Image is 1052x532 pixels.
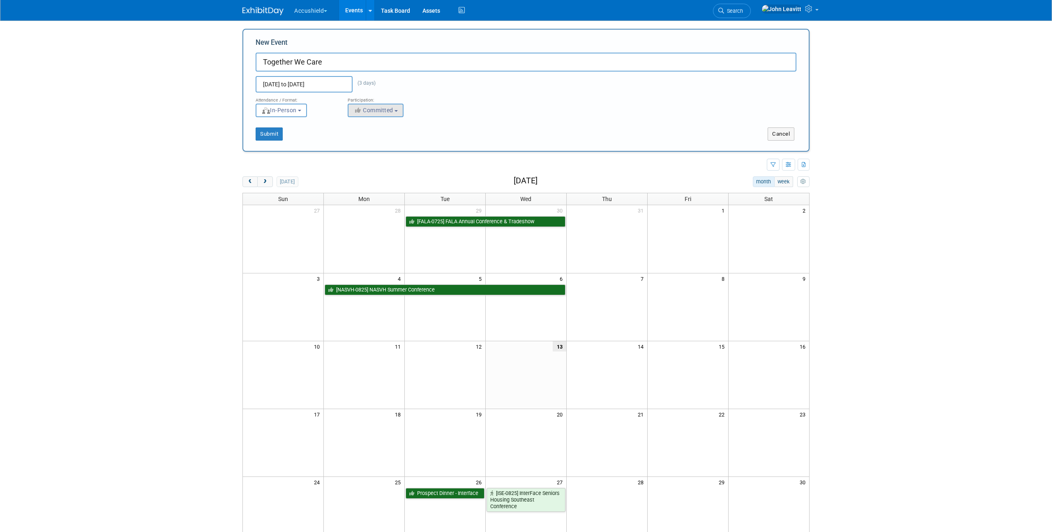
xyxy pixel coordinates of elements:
span: 10 [313,341,323,352]
span: 12 [475,341,485,352]
span: Thu [602,196,612,202]
a: Search [713,4,751,18]
span: 6 [559,273,566,284]
span: 27 [313,205,323,215]
span: 22 [718,409,728,419]
button: [DATE] [277,176,298,187]
span: 7 [640,273,647,284]
span: 23 [799,409,809,419]
input: Start Date - End Date [256,76,353,93]
a: [FALA-0725] FALA Annual Conference & Tradeshow [406,216,565,227]
span: 9 [802,273,809,284]
button: In-Person [256,104,307,117]
span: Fri [685,196,691,202]
div: Attendance / Format: [256,93,335,103]
a: [NASVH-0825] NASVH Summer Conference [325,285,565,295]
span: 27 [556,477,566,487]
span: 30 [556,205,566,215]
button: month [753,176,775,187]
span: 29 [718,477,728,487]
div: Participation: [348,93,427,103]
span: 20 [556,409,566,419]
button: Submit [256,127,283,141]
button: Committed [348,104,404,117]
a: [ISE-0825] InterFace Seniors Housing Southeast Conference [487,488,565,511]
span: 28 [637,477,647,487]
span: Mon [358,196,370,202]
button: prev [242,176,258,187]
button: myCustomButton [797,176,810,187]
i: Personalize Calendar [801,179,806,185]
h2: [DATE] [514,176,538,185]
span: Committed [353,107,393,113]
span: 24 [313,477,323,487]
span: 1 [721,205,728,215]
span: Wed [520,196,531,202]
span: 30 [799,477,809,487]
span: 16 [799,341,809,352]
span: In-Person [261,107,297,113]
span: Tue [441,196,450,202]
span: 2 [802,205,809,215]
span: 3 [316,273,323,284]
span: 21 [637,409,647,419]
label: New Event [256,38,288,51]
a: Prospect Dinner - Interface [406,488,484,499]
span: 14 [637,341,647,352]
span: 19 [475,409,485,419]
button: Cancel [768,127,794,141]
img: John Leavitt [761,5,802,14]
span: 5 [478,273,485,284]
input: Name of Trade Show / Conference [256,53,796,72]
span: 31 [637,205,647,215]
span: 26 [475,477,485,487]
img: ExhibitDay [242,7,284,15]
span: 13 [553,341,566,352]
span: Sat [764,196,773,202]
span: (3 days) [353,80,376,86]
span: 8 [721,273,728,284]
span: 25 [394,477,404,487]
span: 29 [475,205,485,215]
button: week [774,176,793,187]
span: 4 [397,273,404,284]
span: Search [724,8,743,14]
span: 15 [718,341,728,352]
span: 17 [313,409,323,419]
span: Sun [278,196,288,202]
span: 11 [394,341,404,352]
span: 18 [394,409,404,419]
button: next [257,176,272,187]
span: 28 [394,205,404,215]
